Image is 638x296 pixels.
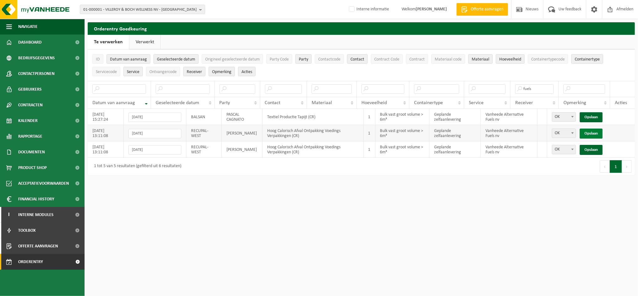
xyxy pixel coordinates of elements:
span: Rapportage [18,129,42,144]
td: Textiel Productie Tapijt (CR) [262,109,364,125]
a: Opslaan [580,112,603,122]
button: 01-000001 - VILLEROY & BOCH WELLNESS NV - [GEOGRAPHIC_DATA] [80,5,205,14]
span: Servicecode [96,70,117,74]
span: Hoeveelheid [499,57,521,62]
button: PartyParty: Activate to sort [295,54,312,64]
button: 1 [610,160,622,173]
span: Contract [409,57,425,62]
td: BALSAN [186,109,221,125]
a: Verwerkt [129,35,160,49]
td: Geplande zelfaanlevering [429,109,481,125]
td: Hoog Calorisch Afval Ontpakking Voedings Verpakkingen (CR) [262,125,364,141]
td: PASCAL CAGNATO [222,109,262,125]
span: OK [552,129,576,138]
span: Offerte aanvragen [18,238,58,254]
button: ReceiverReceiver: Activate to sort [183,67,205,76]
button: ServicecodeServicecode: Activate to sort [92,67,120,76]
span: Product Shop [18,160,47,176]
button: Origineel geselecteerde datumOrigineel geselecteerde datum: Activate to sort [202,54,263,64]
td: 1 [364,109,376,125]
span: Dashboard [18,34,42,50]
h2: Orderentry Goedkeuring [88,22,635,34]
button: ContainertypeContainertype: Activate to sort [571,54,603,64]
td: [DATE] 15:27:24 [88,109,124,125]
button: ContractContract: Activate to sort [406,54,428,64]
button: ContactContact: Activate to sort [347,54,368,64]
span: Materiaal [472,57,489,62]
span: Opmerking [563,100,586,105]
span: Contract Code [374,57,399,62]
span: Geselecteerde datum [157,57,195,62]
span: Party [220,100,230,105]
span: Kalender [18,113,38,129]
td: Bulk vast groot volume > 6m³ [376,125,430,141]
span: Containertype [575,57,600,62]
button: Party CodeParty Code: Activate to sort [266,54,292,64]
span: Ontvangercode [149,70,177,74]
span: OK [552,113,576,121]
span: Origineel geselecteerde datum [205,57,260,62]
span: OK [552,145,576,154]
span: Interne modules [18,207,54,223]
span: Contracten [18,97,43,113]
span: Offerte aanvragen [469,6,505,13]
td: [DATE] 13:11:08 [88,141,124,158]
a: Opslaan [580,145,603,155]
span: Geselecteerde datum [156,100,200,105]
span: Materiaal [312,100,332,105]
button: Geselecteerde datumGeselecteerde datum: Activate to sort [153,54,199,64]
td: Hoog Calorisch Afval Ontpakking Voedings Verpakkingen (CR) [262,141,364,158]
button: ContainertypecodeContainertypecode: Activate to sort [528,54,568,64]
span: Datum van aanvraag [92,100,135,105]
strong: [PERSON_NAME] [416,7,447,12]
td: Geplande zelfaanlevering [429,141,481,158]
span: Toolbox [18,223,36,238]
td: [PERSON_NAME] [222,141,262,158]
label: Interne informatie [348,5,389,14]
button: Contract CodeContract Code: Activate to sort [371,54,403,64]
td: Vanheede Alternative Fuels nv [481,125,537,141]
button: Datum van aanvraagDatum van aanvraag: Activate to remove sorting [106,54,150,64]
td: RECUPAL-WEST [186,125,221,141]
button: HoeveelheidHoeveelheid: Activate to sort [496,54,525,64]
span: Contactpersonen [18,66,54,82]
span: Hoeveelheid [361,100,387,105]
a: Offerte aanvragen [456,3,508,16]
button: OntvangercodeOntvangercode: Activate to sort [146,67,180,76]
span: Contactcode [318,57,340,62]
span: Acties [615,100,627,105]
span: Orderentry Goedkeuring [18,254,71,270]
button: ServiceService: Activate to sort [123,67,143,76]
span: Party [299,57,308,62]
span: Navigatie [18,19,38,34]
span: Opmerking [212,70,231,74]
span: Gebruikers [18,82,42,97]
span: Containertypecode [531,57,565,62]
span: OK [552,112,576,122]
span: OK [552,129,576,138]
td: 1 [364,125,376,141]
span: Documenten [18,144,45,160]
button: IDID: Activate to sort [92,54,103,64]
span: Acceptatievoorwaarden [18,176,69,191]
button: OpmerkingOpmerking: Activate to sort [209,67,235,76]
a: Te verwerken [88,35,129,49]
span: Receiver [187,70,202,74]
div: 1 tot 5 van 5 resultaten (gefilterd uit 6 resultaten) [91,161,181,172]
span: Datum van aanvraag [110,57,147,62]
span: Bedrijfsgegevens [18,50,55,66]
td: Vanheede Alternative Fuels nv [481,141,537,158]
button: Acties [238,67,256,76]
button: Materiaal codeMateriaal code: Activate to sort [431,54,465,64]
span: Acties [241,70,252,74]
span: 01-000001 - VILLEROY & BOCH WELLNESS NV - [GEOGRAPHIC_DATA] [83,5,197,14]
td: RECUPAL-WEST [186,141,221,158]
button: ContactcodeContactcode: Activate to sort [315,54,344,64]
span: Containertype [414,100,443,105]
span: Contact [350,57,364,62]
span: ID [96,57,100,62]
td: Geplande zelfaanlevering [429,125,481,141]
button: MateriaalMateriaal: Activate to sort [468,54,493,64]
td: [DATE] 13:11:08 [88,125,124,141]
